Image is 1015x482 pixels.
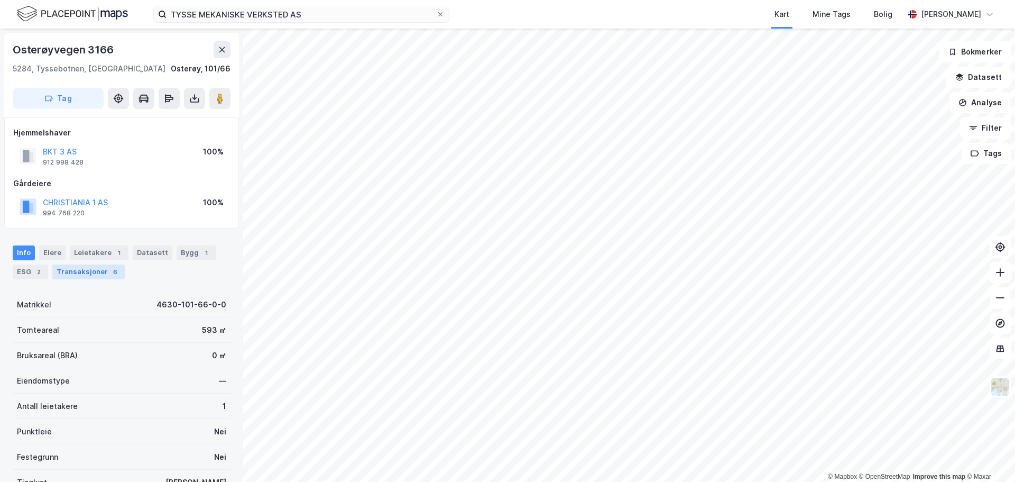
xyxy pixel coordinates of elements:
div: Datasett [133,245,172,260]
div: 5284, Tyssebotnen, [GEOGRAPHIC_DATA] [13,62,165,75]
iframe: Chat Widget [962,431,1015,482]
div: Antall leietakere [17,400,78,413]
a: Mapbox [828,473,857,480]
div: 994 768 220 [43,209,85,217]
div: [PERSON_NAME] [921,8,981,21]
div: Tomteareal [17,324,59,337]
div: Matrikkel [17,298,51,311]
div: 0 ㎡ [212,349,226,362]
img: logo.f888ab2527a4732fd821a326f86c7f29.svg [17,5,128,23]
div: 2 [33,267,44,277]
div: Osterøyvegen 3166 [13,41,116,58]
div: Osterøy, 101/66 [171,62,230,75]
div: Kontrollprogram for chat [962,431,1015,482]
div: Eiere [39,245,66,260]
a: Improve this map [913,473,965,480]
div: 1 [223,400,226,413]
div: Bolig [874,8,892,21]
a: OpenStreetMap [859,473,910,480]
div: 1 [114,248,124,258]
div: 4630-101-66-0-0 [156,298,226,311]
div: Gårdeiere [13,177,230,190]
div: Kart [774,8,789,21]
div: Punktleie [17,425,52,438]
button: Bokmerker [939,41,1011,62]
div: 100% [203,145,224,158]
div: Info [13,245,35,260]
div: Bruksareal (BRA) [17,349,78,362]
div: Hjemmelshaver [13,126,230,139]
div: Eiendomstype [17,375,70,387]
div: Festegrunn [17,451,58,463]
div: Bygg [177,245,216,260]
div: 1 [201,248,211,258]
div: Nei [214,451,226,463]
input: Søk på adresse, matrikkel, gårdeiere, leietakere eller personer [167,6,436,22]
div: Mine Tags [813,8,851,21]
div: 593 ㎡ [202,324,226,337]
button: Analyse [949,92,1011,113]
img: Z [990,377,1010,397]
div: 912 998 428 [43,158,84,167]
div: 100% [203,196,224,209]
div: Nei [214,425,226,438]
div: ESG [13,265,48,279]
button: Tags [962,143,1011,164]
div: Leietakere [70,245,128,260]
div: Transaksjoner [52,265,125,279]
button: Filter [960,117,1011,139]
div: — [219,375,226,387]
button: Tag [13,88,104,109]
div: 6 [110,267,121,277]
button: Datasett [946,67,1011,88]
